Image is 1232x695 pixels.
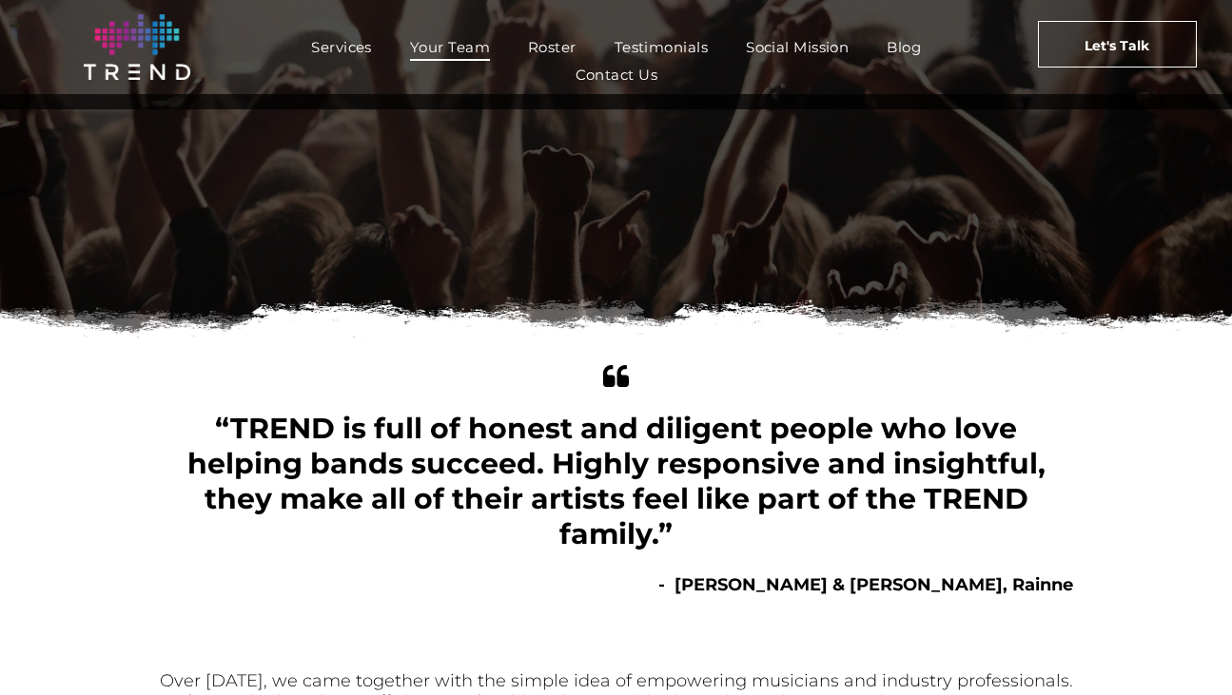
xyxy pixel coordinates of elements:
[658,574,1073,595] b: - [PERSON_NAME] & [PERSON_NAME], Rainne
[868,33,940,61] a: Blog
[557,61,677,88] a: Contact Us
[187,411,1046,551] span: “TREND is full of honest and diligent people who love helping bands succeed. Highly responsive an...
[1085,22,1149,69] span: Let's Talk
[509,33,596,61] a: Roster
[596,33,727,61] a: Testimonials
[391,33,509,61] a: Your Team
[292,33,391,61] a: Services
[84,14,190,80] img: logo
[1038,21,1197,68] a: Let's Talk
[727,33,868,61] a: Social Mission
[1137,604,1232,695] iframe: Chat Widget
